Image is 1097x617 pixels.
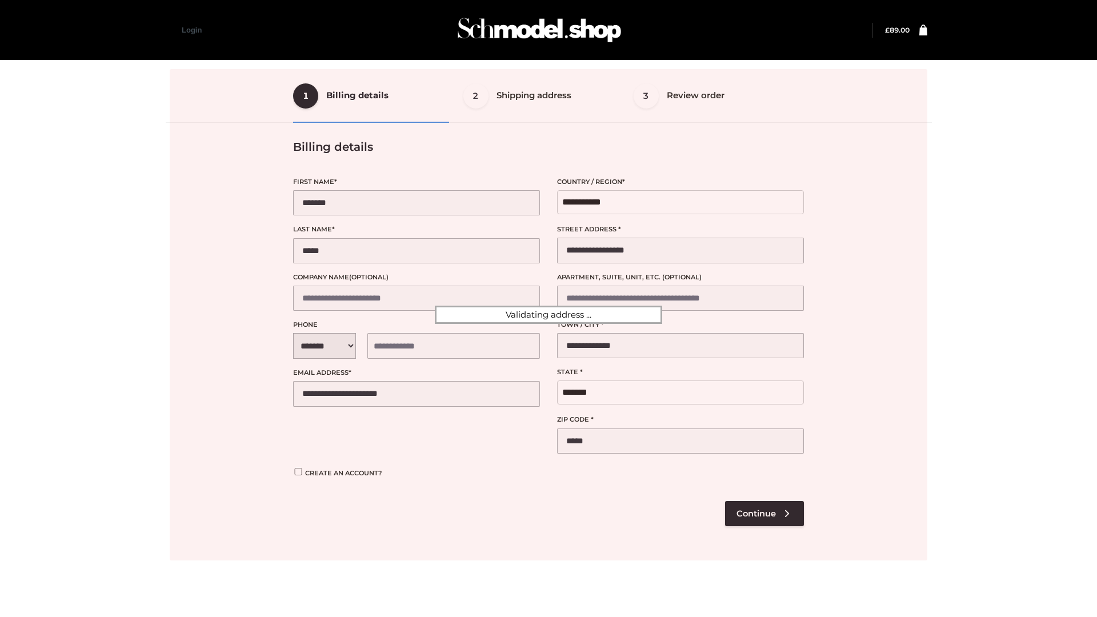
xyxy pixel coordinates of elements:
[182,26,202,34] a: Login
[454,7,625,53] img: Schmodel Admin 964
[885,26,890,34] span: £
[435,306,662,324] div: Validating address ...
[885,26,910,34] bdi: 89.00
[885,26,910,34] a: £89.00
